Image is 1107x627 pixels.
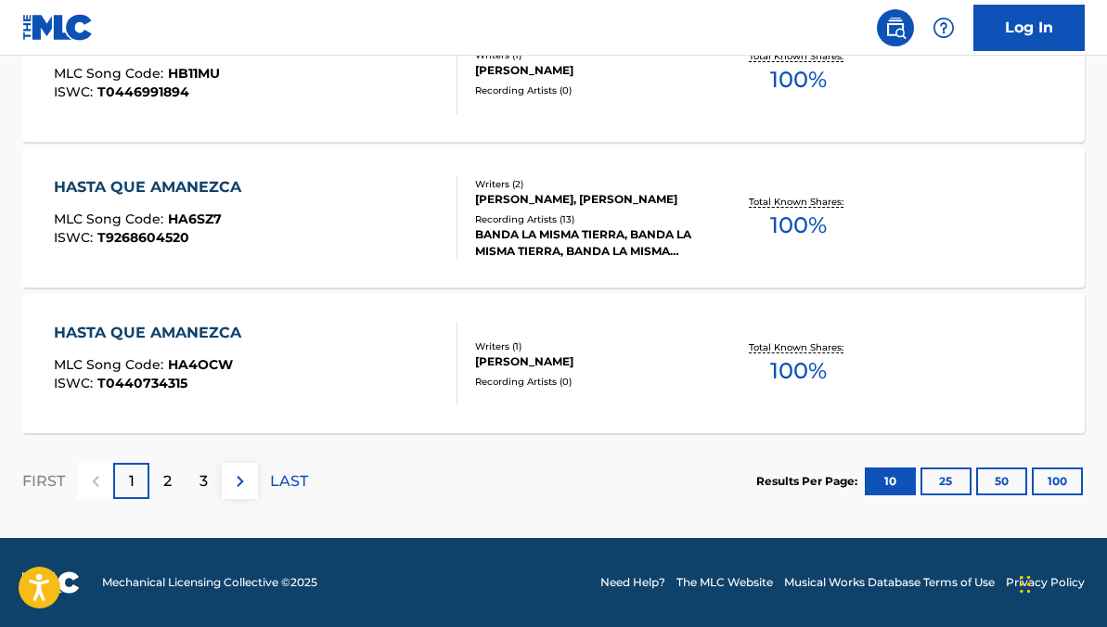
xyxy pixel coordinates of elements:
[22,3,1085,142] a: HASTA QUE AMANEZCAMLC Song Code:HB11MUISWC:T0446991894Writers (1)[PERSON_NAME]Recording Artists (...
[102,574,317,591] span: Mechanical Licensing Collective © 2025
[749,49,848,63] p: Total Known Shares:
[168,211,222,227] span: HA6SZ7
[54,83,97,100] span: ISWC :
[770,354,827,388] span: 100 %
[22,14,94,41] img: MLC Logo
[168,65,220,82] span: HB11MU
[877,9,914,46] a: Public Search
[22,571,80,594] img: logo
[1020,557,1031,612] div: Drag
[129,470,135,493] p: 1
[97,229,189,246] span: T9268604520
[925,9,962,46] div: Help
[229,470,251,493] img: right
[22,294,1085,433] a: HASTA QUE AMANEZCAMLC Song Code:HA4OCWISWC:T0440734315Writers (1)[PERSON_NAME]Recording Artists (...
[97,375,187,391] span: T0440734315
[976,467,1027,495] button: 50
[749,340,848,354] p: Total Known Shares:
[22,148,1085,288] a: HASTA QUE AMANEZCAMLC Song Code:HA6SZ7ISWC:T9268604520Writers (2)[PERSON_NAME], [PERSON_NAME]Reco...
[270,470,308,493] p: LAST
[770,63,827,96] span: 100 %
[933,17,955,39] img: help
[54,375,97,391] span: ISWC :
[1006,574,1085,591] a: Privacy Policy
[1032,467,1083,495] button: 100
[676,574,773,591] a: The MLC Website
[600,574,665,591] a: Need Help?
[163,470,172,493] p: 2
[749,195,848,209] p: Total Known Shares:
[200,470,208,493] p: 3
[1014,538,1107,627] iframe: Chat Widget
[475,375,710,389] div: Recording Artists ( 0 )
[920,467,972,495] button: 25
[22,470,65,493] p: FIRST
[475,353,710,370] div: [PERSON_NAME]
[168,356,233,373] span: HA4OCW
[770,209,827,242] span: 100 %
[475,177,710,191] div: Writers ( 2 )
[865,467,916,495] button: 10
[54,176,251,198] div: HASTA QUE AMANEZCA
[756,473,862,490] p: Results Per Page:
[54,356,168,373] span: MLC Song Code :
[973,5,1085,51] a: Log In
[54,229,97,246] span: ISWC :
[97,83,189,100] span: T0446991894
[884,17,907,39] img: search
[54,322,251,344] div: HASTA QUE AMANEZCA
[54,211,168,227] span: MLC Song Code :
[784,574,995,591] a: Musical Works Database Terms of Use
[475,339,710,353] div: Writers ( 1 )
[475,212,710,226] div: Recording Artists ( 13 )
[54,65,168,82] span: MLC Song Code :
[475,226,710,260] div: BANDA LA MISMA TIERRA, BANDA LA MISMA TIERRA, BANDA LA MISMA TIERRA, BANDA LA MISMA TIERRA, BANDA...
[475,83,710,97] div: Recording Artists ( 0 )
[475,62,710,79] div: [PERSON_NAME]
[475,191,710,208] div: [PERSON_NAME], [PERSON_NAME]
